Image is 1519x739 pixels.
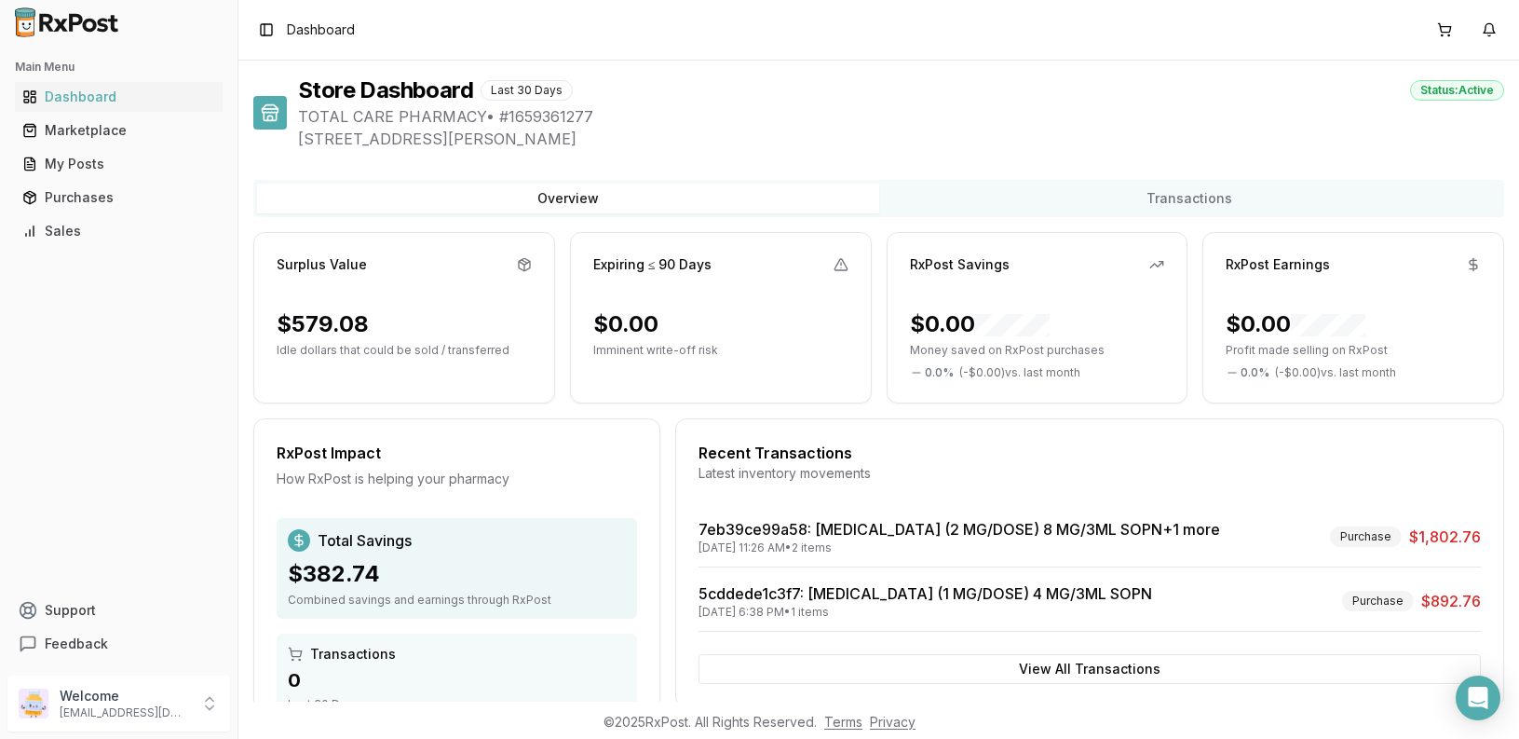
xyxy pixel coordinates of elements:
button: My Posts [7,149,230,179]
span: Dashboard [287,21,355,39]
div: $0.00 [1226,309,1365,339]
div: How RxPost is helping your pharmacy [277,470,637,488]
div: Surplus Value [277,255,367,274]
span: ( - $0.00 ) vs. last month [1275,365,1396,380]
div: [DATE] 6:38 PM • 1 items [698,605,1152,620]
a: My Posts [15,147,223,181]
div: RxPost Savings [910,255,1010,274]
img: RxPost Logo [7,7,127,37]
div: Recent Transactions [698,442,1481,464]
div: Open Intercom Messenger [1456,676,1500,720]
span: $892.76 [1421,590,1481,612]
h2: Main Menu [15,60,223,75]
span: [STREET_ADDRESS][PERSON_NAME] [298,128,1504,150]
a: Terms [824,714,862,730]
button: Transactions [879,184,1501,213]
div: $0.00 [593,309,658,339]
div: RxPost Earnings [1226,255,1330,274]
div: Purchases [22,188,215,207]
div: Combined savings and earnings through RxPost [288,593,626,608]
p: Money saved on RxPost purchases [910,343,1165,358]
div: Dashboard [22,88,215,106]
div: Expiring ≤ 90 Days [593,255,712,274]
div: 0 [288,667,626,693]
button: Support [7,594,230,627]
p: Idle dollars that could be sold / transferred [277,343,532,358]
p: [EMAIL_ADDRESS][DOMAIN_NAME] [60,705,189,720]
span: 0.0 % [925,365,954,380]
a: 5cddede1c3f7: [MEDICAL_DATA] (1 MG/DOSE) 4 MG/3ML SOPN [698,584,1152,603]
nav: breadcrumb [287,21,355,39]
span: ( - $0.00 ) vs. last month [959,365,1080,380]
h1: Store Dashboard [298,75,473,105]
div: Last 30 Days [481,80,573,101]
span: Transactions [310,645,396,664]
button: Dashboard [7,82,230,112]
div: Marketplace [22,121,215,140]
p: Welcome [60,687,189,705]
button: Feedback [7,627,230,661]
button: Marketplace [7,116,230,145]
a: Dashboard [15,80,223,114]
a: 7eb39ce99a58: [MEDICAL_DATA] (2 MG/DOSE) 8 MG/3ML SOPN+1 more [698,520,1220,539]
button: Purchases [7,183,230,212]
p: Imminent write-off risk [593,343,848,358]
div: Sales [22,222,215,240]
div: Latest inventory movements [698,464,1481,483]
div: $382.74 [288,559,626,589]
div: Last 30 Days [288,697,626,712]
span: 0.0 % [1241,365,1269,380]
a: Sales [15,214,223,248]
div: $579.08 [277,309,369,339]
span: TOTAL CARE PHARMACY • # 1659361277 [298,105,1504,128]
a: Purchases [15,181,223,214]
a: Marketplace [15,114,223,147]
a: Privacy [870,714,915,730]
div: $0.00 [910,309,1050,339]
button: Overview [257,184,879,213]
span: Feedback [45,635,108,653]
div: [DATE] 11:26 AM • 2 items [698,541,1220,555]
span: $1,802.76 [1409,526,1481,548]
span: Total Savings [318,529,412,552]
button: View All Transactions [698,654,1481,684]
button: Sales [7,216,230,246]
p: Profit made selling on RxPost [1226,343,1481,358]
div: My Posts [22,155,215,173]
img: User avatar [19,689,48,718]
div: Purchase [1330,527,1402,547]
div: RxPost Impact [277,442,637,464]
div: Purchase [1342,591,1414,611]
div: Status: Active [1410,80,1504,101]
